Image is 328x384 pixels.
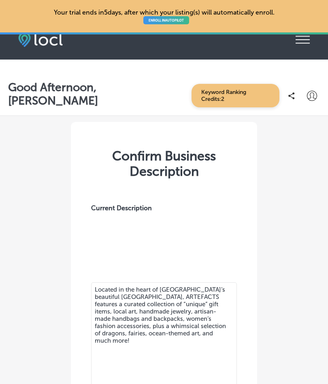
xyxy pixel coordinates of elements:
[91,204,152,282] label: Current Description
[8,81,187,107] p: Good Afternoon, [PERSON_NAME]
[83,148,245,179] div: Confirm Business Description
[192,84,279,107] span: Keyword Ranking Credits: 2
[18,32,63,47] img: fda3e92497d09a02dc62c9cd864e3231.png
